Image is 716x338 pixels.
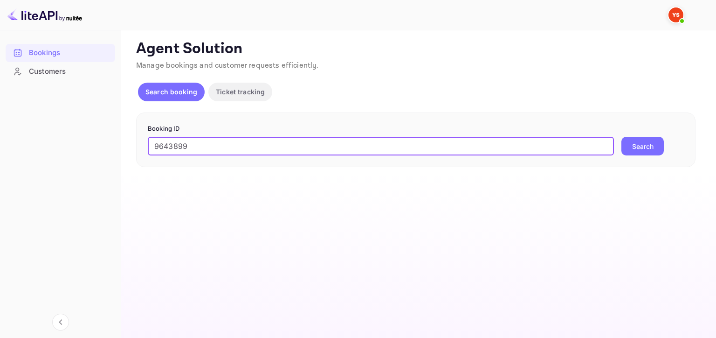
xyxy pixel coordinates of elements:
[216,87,265,97] p: Ticket tracking
[136,40,699,58] p: Agent Solution
[6,44,115,62] div: Bookings
[668,7,683,22] img: Yandex Support
[145,87,197,97] p: Search booking
[621,137,664,155] button: Search
[136,61,319,70] span: Manage bookings and customer requests efficiently.
[148,124,684,134] p: Booking ID
[148,137,614,155] input: Enter Booking ID (e.g., 63782194)
[6,63,115,81] div: Customers
[7,7,82,22] img: LiteAPI logo
[52,314,69,331] button: Collapse navigation
[6,44,115,61] a: Bookings
[29,48,110,58] div: Bookings
[29,66,110,77] div: Customers
[6,63,115,80] a: Customers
